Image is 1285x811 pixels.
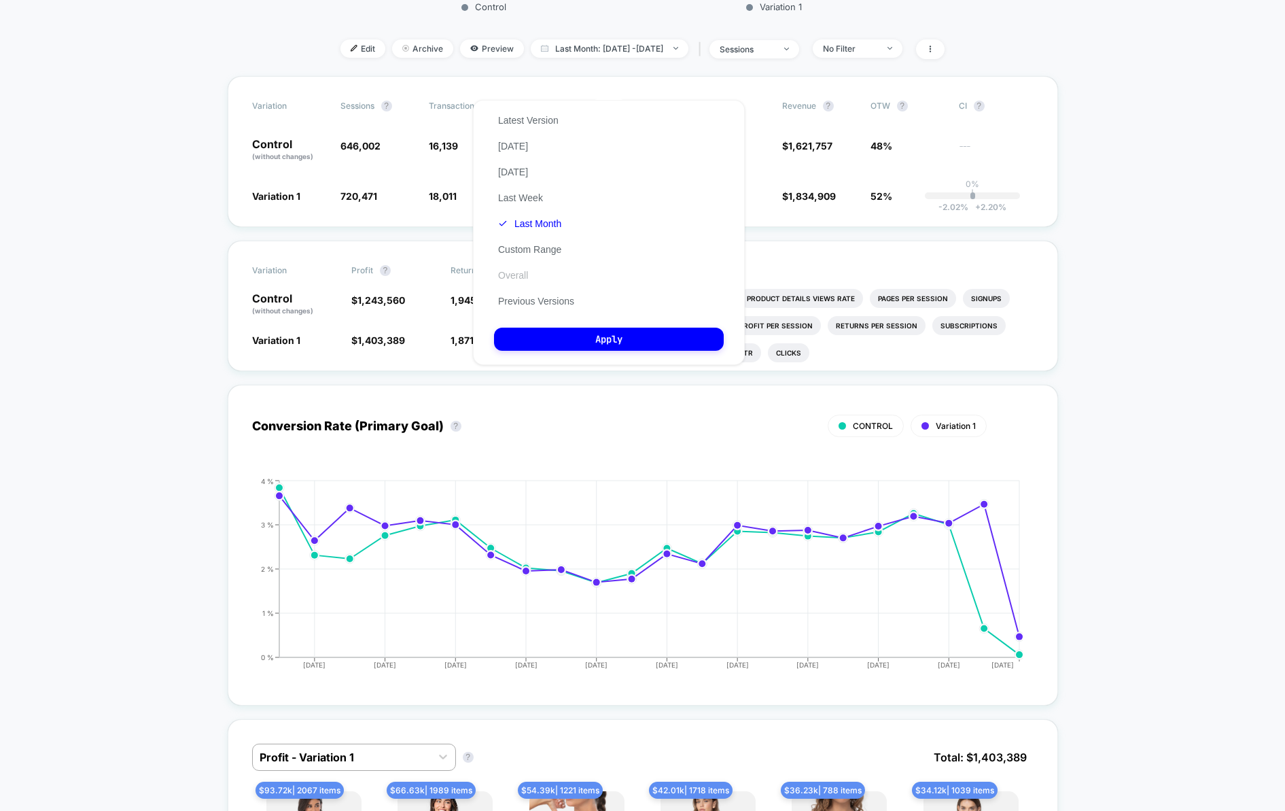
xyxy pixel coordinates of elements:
[374,661,396,669] tspan: [DATE]
[429,190,457,202] span: 18,011
[261,520,274,528] tspan: 3 %
[963,289,1010,308] li: Signups
[897,101,908,111] button: ?
[870,101,945,111] span: OTW
[655,1,893,12] p: Variation 1
[782,140,832,152] span: $
[974,101,985,111] button: ?
[782,101,816,111] span: Revenue
[966,179,979,189] p: 0%
[870,190,892,202] span: 52%
[494,243,565,256] button: Custom Range
[494,140,532,152] button: [DATE]
[357,294,405,306] span: 1,243,560
[585,661,608,669] tspan: [DATE]
[541,45,548,52] img: calendar
[444,661,467,669] tspan: [DATE]
[867,661,890,669] tspan: [DATE]
[494,114,563,126] button: Latest Version
[494,166,532,178] button: [DATE]
[938,202,968,212] span: -2.02 %
[252,190,300,202] span: Variation 1
[927,744,1034,771] span: Total: $ 1,403,389
[239,477,1020,681] div: CONVERSION_RATE
[351,294,405,306] span: $
[357,334,405,346] span: 1,403,389
[451,265,480,275] span: Returns
[262,608,274,617] tspan: 1 %
[720,44,774,54] div: sessions
[518,782,603,799] span: $ 54.39k | 1221 items
[380,265,391,276] button: ?
[695,39,709,59] span: |
[991,661,1014,669] tspan: [DATE]
[781,782,865,799] span: $ 36.23k | 788 items
[429,140,458,152] span: 16,139
[365,1,603,12] p: Control
[870,140,892,152] span: 48%
[261,477,274,485] tspan: 4 %
[494,269,532,281] button: Overall
[303,661,325,669] tspan: [DATE]
[531,39,688,58] span: Last Month: [DATE] - [DATE]
[673,47,678,50] img: end
[649,782,733,799] span: $ 42.01k | 1718 items
[656,661,678,669] tspan: [DATE]
[887,47,892,50] img: end
[515,661,538,669] tspan: [DATE]
[256,782,344,799] span: $ 93.72k | 2067 items
[975,202,981,212] span: +
[494,192,547,204] button: Last Week
[252,293,338,316] p: Control
[429,101,478,111] span: Transactions
[340,101,374,111] span: Sessions
[451,294,476,306] span: 1,945
[261,653,274,661] tspan: 0 %
[392,39,453,58] span: Archive
[340,39,385,58] span: Edit
[460,39,524,58] span: Preview
[788,190,836,202] span: 1,834,909
[768,343,809,362] li: Clicks
[971,189,974,199] p: |
[252,265,327,276] span: Variation
[351,45,357,52] img: edit
[938,661,960,669] tspan: [DATE]
[351,334,405,346] span: $
[828,316,926,335] li: Returns Per Session
[823,101,834,111] button: ?
[494,218,565,230] button: Last Month
[494,328,724,351] button: Apply
[932,316,1006,335] li: Subscriptions
[402,45,409,52] img: end
[252,152,313,160] span: (without changes)
[870,289,956,308] li: Pages Per Session
[782,190,836,202] span: $
[912,782,998,799] span: $ 34.12k | 1039 items
[252,139,327,162] p: Control
[796,661,819,669] tspan: [DATE]
[351,265,373,275] span: Profit
[823,44,877,54] div: No Filter
[726,661,749,669] tspan: [DATE]
[959,101,1034,111] span: CI
[451,334,474,346] span: 1,871
[936,421,976,431] span: Variation 1
[340,140,381,152] span: 646,002
[731,316,821,335] li: Profit Per Session
[381,101,392,111] button: ?
[853,421,893,431] span: CONTROL
[959,142,1034,162] span: ---
[451,421,461,432] button: ?
[252,101,327,111] span: Variation
[784,48,789,50] img: end
[261,564,274,572] tspan: 2 %
[340,190,377,202] span: 720,471
[387,782,476,799] span: $ 66.63k | 1989 items
[252,307,313,315] span: (without changes)
[463,752,474,763] button: ?
[968,202,1006,212] span: 2.20 %
[252,334,300,346] span: Variation 1
[739,289,863,308] li: Product Details Views Rate
[788,140,832,152] span: 1,621,757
